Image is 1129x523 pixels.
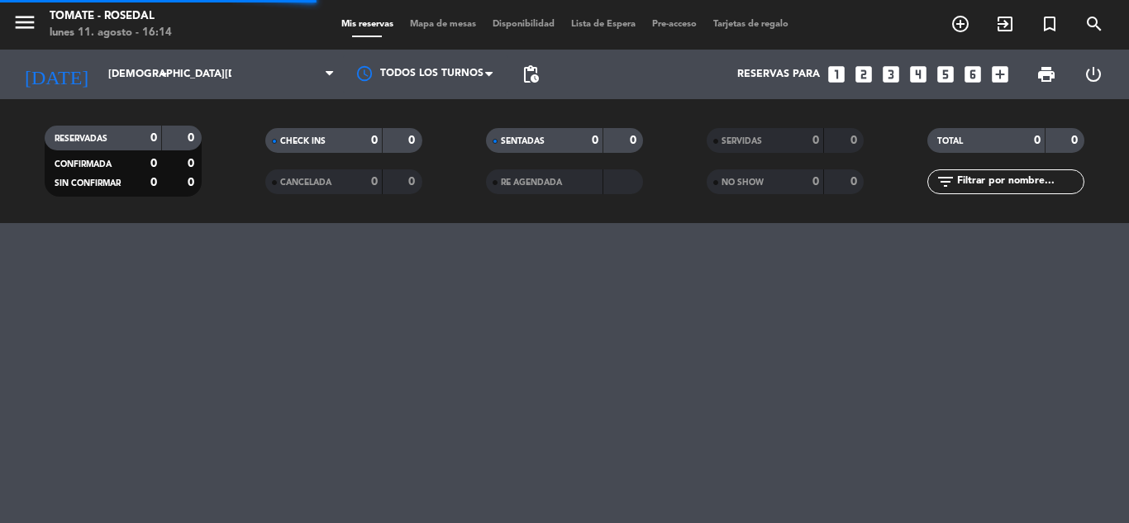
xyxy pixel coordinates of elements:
[936,172,955,192] i: filter_list
[853,64,874,85] i: looks_two
[55,135,107,143] span: RESERVADAS
[592,135,598,146] strong: 0
[55,179,121,188] span: SIN CONFIRMAR
[826,64,847,85] i: looks_one
[644,20,705,29] span: Pre-acceso
[630,135,640,146] strong: 0
[501,178,562,187] span: RE AGENDADA
[12,10,37,40] button: menu
[333,20,402,29] span: Mis reservas
[150,132,157,144] strong: 0
[50,8,172,25] div: Tomate - Rosedal
[188,132,198,144] strong: 0
[402,20,484,29] span: Mapa de mesas
[907,64,929,85] i: looks_4
[989,64,1011,85] i: add_box
[280,137,326,145] span: CHECK INS
[812,135,819,146] strong: 0
[280,178,331,187] span: CANCELADA
[962,64,984,85] i: looks_6
[408,176,418,188] strong: 0
[880,64,902,85] i: looks_3
[154,64,174,84] i: arrow_drop_down
[1071,135,1081,146] strong: 0
[850,135,860,146] strong: 0
[371,176,378,188] strong: 0
[371,135,378,146] strong: 0
[188,177,198,188] strong: 0
[50,25,172,41] div: lunes 11. agosto - 16:14
[55,160,112,169] span: CONFIRMADA
[950,14,970,34] i: add_circle_outline
[722,178,764,187] span: NO SHOW
[1036,64,1056,84] span: print
[955,173,1084,191] input: Filtrar por nombre...
[484,20,563,29] span: Disponibilidad
[408,135,418,146] strong: 0
[1084,14,1104,34] i: search
[501,137,545,145] span: SENTADAS
[1084,64,1103,84] i: power_settings_new
[1069,50,1117,99] div: LOG OUT
[188,158,198,169] strong: 0
[12,10,37,35] i: menu
[563,20,644,29] span: Lista de Espera
[12,56,100,93] i: [DATE]
[150,177,157,188] strong: 0
[521,64,541,84] span: pending_actions
[995,14,1015,34] i: exit_to_app
[812,176,819,188] strong: 0
[737,69,820,80] span: Reservas para
[150,158,157,169] strong: 0
[1034,135,1041,146] strong: 0
[935,64,956,85] i: looks_5
[937,137,963,145] span: TOTAL
[1040,14,1060,34] i: turned_in_not
[722,137,762,145] span: SERVIDAS
[850,176,860,188] strong: 0
[705,20,797,29] span: Tarjetas de regalo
